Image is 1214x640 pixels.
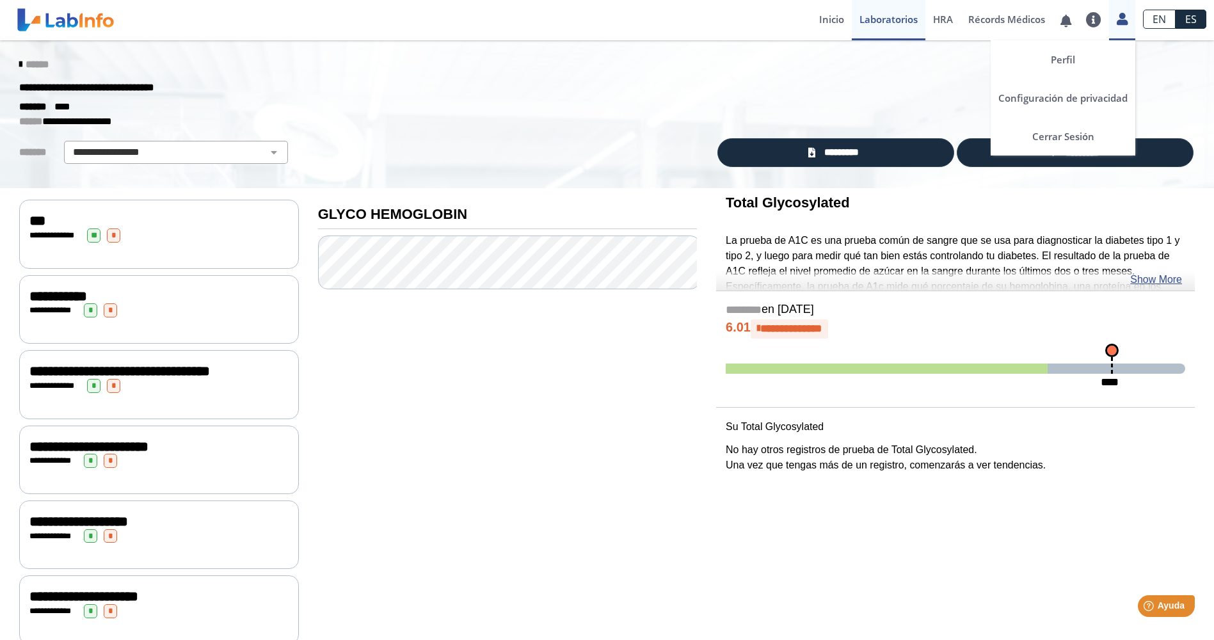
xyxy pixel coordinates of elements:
h5: en [DATE] [726,303,1185,317]
a: Show More [1130,272,1182,287]
a: Perfil [991,40,1135,79]
b: Total Glycosylated [726,195,850,211]
a: Configuración de privacidad [991,79,1135,117]
b: GLYCO HEMOGLOBIN [318,206,467,222]
p: No hay otros registros de prueba de Total Glycosylated. Una vez que tengas más de un registro, co... [726,442,1185,473]
span: HRA [933,13,953,26]
p: La prueba de A1C es una prueba común de sangre que se usa para diagnosticar la diabetes tipo 1 y ... [726,233,1185,340]
a: ES [1176,10,1206,29]
p: Su Total Glycosylated [726,419,1185,435]
a: EN [1143,10,1176,29]
iframe: Help widget launcher [1100,590,1200,626]
h4: 6.01 [726,319,1185,339]
a: Cerrar Sesión [991,117,1135,156]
